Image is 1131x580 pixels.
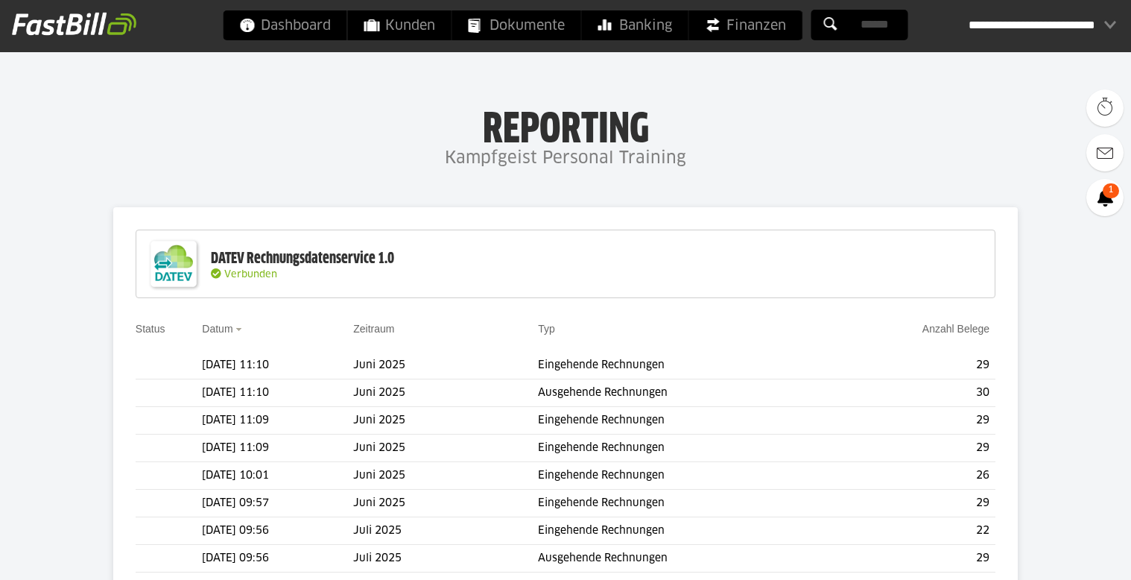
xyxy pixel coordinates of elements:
a: Datum [202,323,232,335]
span: Finanzen [706,10,786,40]
td: [DATE] 11:09 [202,407,353,435]
td: Juni 2025 [353,490,538,517]
a: Banking [582,10,688,40]
td: 29 [831,545,996,573]
a: Finanzen [689,10,802,40]
td: Juni 2025 [353,379,538,407]
td: 29 [831,407,996,435]
td: Eingehende Rechnungen [538,462,830,490]
td: Eingehende Rechnungen [538,352,830,379]
a: Kunden [348,10,452,40]
td: 26 [831,462,996,490]
iframe: Öffnet ein Widget, in dem Sie weitere Informationen finden [1016,535,1116,573]
a: Dokumente [452,10,581,40]
a: Status [136,323,165,335]
span: Verbunden [224,270,277,280]
img: DATEV-Datenservice Logo [144,234,203,294]
td: [DATE] 11:10 [202,379,353,407]
td: Eingehende Rechnungen [538,435,830,462]
h1: Reporting [149,105,982,144]
a: Anzahl Belege [922,323,989,335]
span: Banking [598,10,672,40]
img: fastbill_logo_white.png [12,12,136,36]
td: [DATE] 10:01 [202,462,353,490]
td: Ausgehende Rechnungen [538,545,830,573]
td: Juni 2025 [353,462,538,490]
td: Ausgehende Rechnungen [538,379,830,407]
td: [DATE] 09:56 [202,517,353,545]
td: 29 [831,490,996,517]
td: [DATE] 11:10 [202,352,353,379]
span: 1 [1103,183,1119,198]
td: Juli 2025 [353,545,538,573]
td: 30 [831,379,996,407]
a: Typ [538,323,555,335]
td: [DATE] 09:57 [202,490,353,517]
td: Juni 2025 [353,407,538,435]
td: Eingehende Rechnungen [538,407,830,435]
td: [DATE] 11:09 [202,435,353,462]
td: Juli 2025 [353,517,538,545]
span: Dokumente [469,10,565,40]
td: 29 [831,435,996,462]
td: 29 [831,352,996,379]
div: DATEV Rechnungsdatenservice 1.0 [211,249,394,268]
td: Juni 2025 [353,352,538,379]
td: [DATE] 09:56 [202,545,353,573]
span: Kunden [364,10,435,40]
td: Eingehende Rechnungen [538,517,830,545]
td: Eingehende Rechnungen [538,490,830,517]
a: Zeitraum [353,323,394,335]
td: Juni 2025 [353,435,538,462]
a: 1 [1086,179,1124,216]
span: Dashboard [240,10,331,40]
img: sort_desc.gif [235,328,245,331]
a: Dashboard [224,10,347,40]
td: 22 [831,517,996,545]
